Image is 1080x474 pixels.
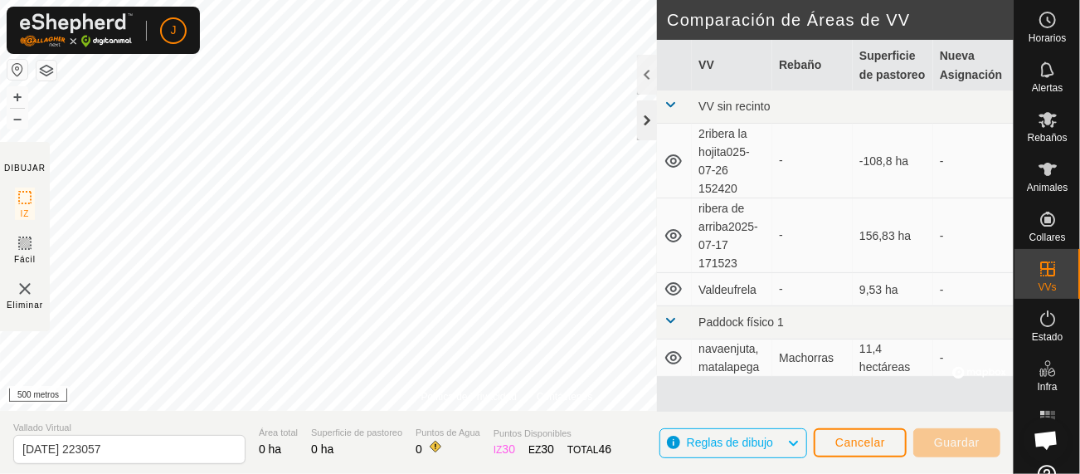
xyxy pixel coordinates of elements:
[13,423,71,432] font: Vallado Virtual
[311,428,402,437] font: Superficie de pastoreo
[21,209,30,218] font: IZ
[859,342,910,374] font: 11,4 hectáreas
[835,436,885,449] font: Cancelar
[667,11,910,29] font: Comparación de Áreas de VV
[779,58,821,71] font: Rebaño
[7,301,43,310] font: Eliminar
[4,164,46,173] font: DIBUJAR
[537,389,592,404] a: Contáctenos
[416,428,480,437] font: Puntos de Agua
[698,342,759,374] font: navaenjuta,matalapega
[14,255,36,264] font: Fácil
[698,58,714,71] font: VV
[1037,381,1057,393] font: Infra
[859,49,925,81] font: Superficie de pastoreo
[528,444,541,456] font: EZ
[687,436,773,449] font: Reglas de dibujo
[859,282,898,296] font: 9,53 ha
[36,61,56,81] button: Capas del Mapa
[599,442,612,456] font: 46
[934,436,980,449] font: Guardar
[416,442,422,456] font: 0
[1024,418,1068,462] div: Chat abierto
[421,391,517,403] font: Política de Privacidad
[698,282,756,296] font: Valdeufrela
[1032,82,1063,94] font: Alertas
[7,60,27,80] button: Restablecer Mapa
[698,100,770,113] font: VV sin recinto
[20,13,133,47] img: Logotipo de Gallagher
[698,127,750,196] font: 2ribera la hojita025-07-26 152420
[814,428,907,457] button: Cancelar
[1038,281,1056,293] font: VVs
[494,444,503,456] font: IZ
[913,428,1000,457] button: Guardar
[1032,331,1063,343] font: Estado
[1027,182,1068,193] font: Animales
[940,282,944,296] font: -
[1027,132,1067,144] font: Rebaños
[698,201,758,270] font: ribera de arriba2025-07-17 171523
[541,442,554,456] font: 30
[13,88,22,105] font: +
[779,154,783,167] font: -
[940,49,1002,81] font: Nueva Asignación
[259,442,281,456] font: 0 ha
[13,110,22,127] font: –
[1029,232,1065,243] font: Collares
[567,444,599,456] font: TOTAL
[537,391,592,403] font: Contáctenos
[859,229,911,242] font: 156,83 ha
[311,442,333,456] font: 0 ha
[1029,32,1066,44] font: Horarios
[779,351,834,364] font: Machorras
[7,87,27,107] button: +
[940,229,944,242] font: -
[259,428,298,437] font: Área total
[421,389,517,404] a: Política de Privacidad
[15,279,35,299] img: VV
[940,351,944,364] font: -
[171,23,177,37] font: J
[7,109,27,129] button: –
[940,154,944,168] font: -
[494,428,572,438] font: Puntos Disponibles
[859,154,908,168] font: -108,8 ha
[503,442,516,456] font: 30
[779,282,783,296] font: -
[698,315,784,329] font: Paddock físico 1
[779,228,783,242] font: -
